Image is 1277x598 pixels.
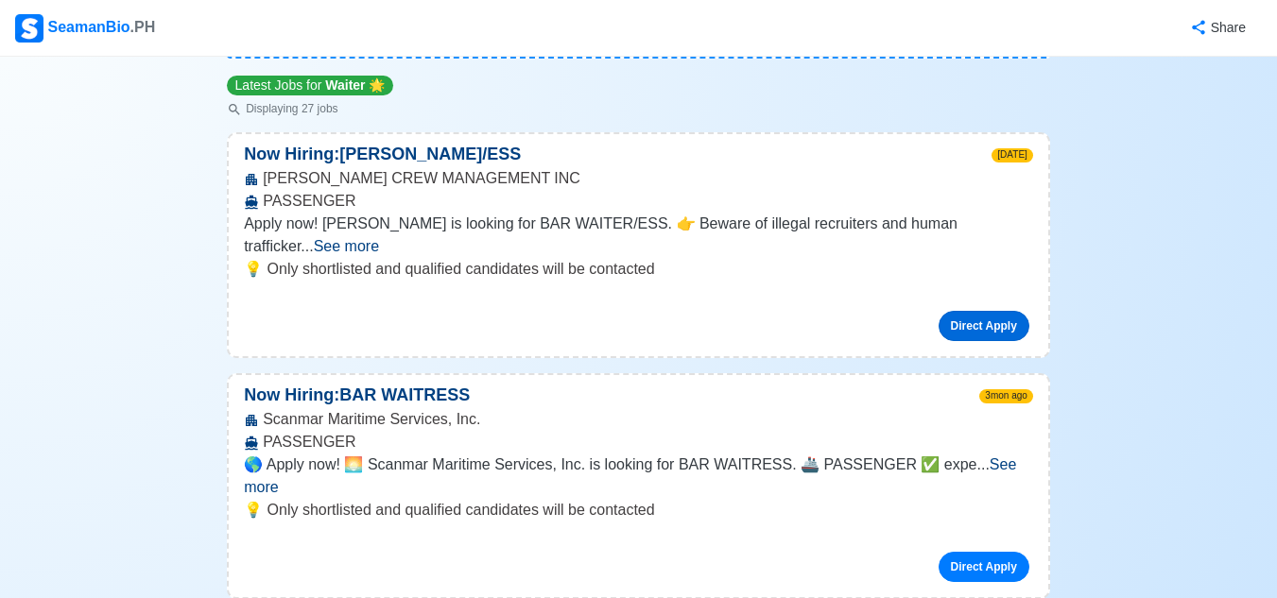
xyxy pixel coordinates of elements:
[301,238,379,254] span: ...
[369,77,385,93] span: star
[244,258,1033,281] p: 💡 Only shortlisted and qualified candidates will be contacted
[939,311,1029,341] a: Direct Apply
[229,167,1048,213] div: [PERSON_NAME] CREW MANAGEMENT INC PASSENGER
[992,148,1032,162] span: [DATE]
[227,76,393,95] p: Latest Jobs for
[244,215,958,254] span: Apply now! [PERSON_NAME] is looking for BAR WAITER/ESS. 👉 Beware of illegal recruiters and human ...
[229,383,485,408] p: Now Hiring: BAR WAITRESS
[979,389,1032,403] span: 3mon ago
[939,552,1029,582] a: Direct Apply
[244,456,976,472] span: 🌎 Apply now! 🌅 Scanmar Maritime Services, Inc. is looking for BAR WAITRESS. 🚢 PASSENGER ✅ expe
[229,142,536,167] p: Now Hiring: [PERSON_NAME]/ESS
[1171,9,1262,46] button: Share
[314,238,379,254] span: See more
[325,77,365,93] span: Waiter
[15,14,155,43] div: SeamanBio
[244,499,1033,521] p: 💡 Only shortlisted and qualified candidates will be contacted
[229,408,1048,453] div: Scanmar Maritime Services, Inc. PASSENGER
[227,100,393,117] p: Displaying 27 jobs
[130,19,156,35] span: .PH
[15,14,43,43] img: Logo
